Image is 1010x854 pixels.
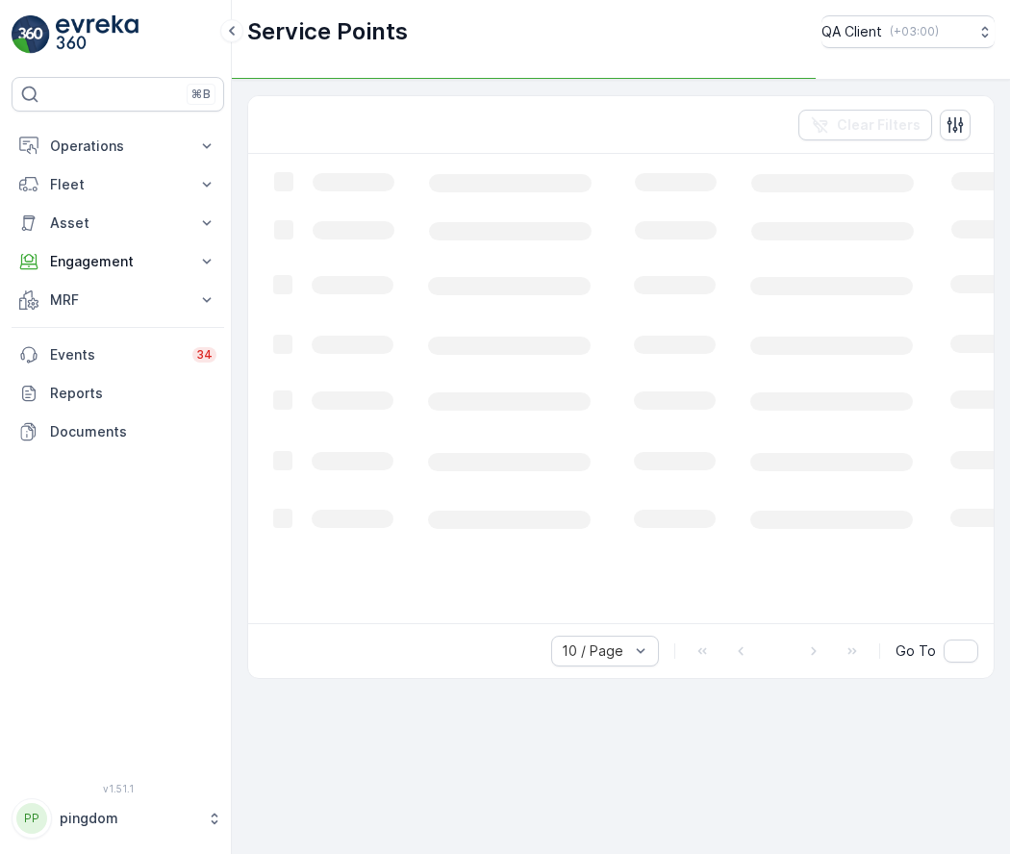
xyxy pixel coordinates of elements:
[821,22,882,41] p: QA Client
[12,374,224,413] a: Reports
[191,87,211,102] p: ⌘B
[12,15,50,54] img: logo
[12,336,224,374] a: Events34
[50,422,216,441] p: Documents
[56,15,139,54] img: logo_light-DOdMpM7g.png
[12,281,224,319] button: MRF
[896,641,936,661] span: Go To
[60,809,197,828] p: pingdom
[821,15,995,48] button: QA Client(+03:00)
[50,252,186,271] p: Engagement
[50,175,186,194] p: Fleet
[50,345,181,364] p: Events
[12,798,224,839] button: PPpingdom
[837,115,921,135] p: Clear Filters
[798,110,932,140] button: Clear Filters
[890,24,939,39] p: ( +03:00 )
[50,213,186,233] p: Asset
[196,347,213,363] p: 34
[50,290,186,310] p: MRF
[12,783,224,794] span: v 1.51.1
[247,16,408,47] p: Service Points
[12,165,224,204] button: Fleet
[12,204,224,242] button: Asset
[12,242,224,281] button: Engagement
[50,137,186,156] p: Operations
[16,803,47,834] div: PP
[12,413,224,451] a: Documents
[12,127,224,165] button: Operations
[50,384,216,403] p: Reports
